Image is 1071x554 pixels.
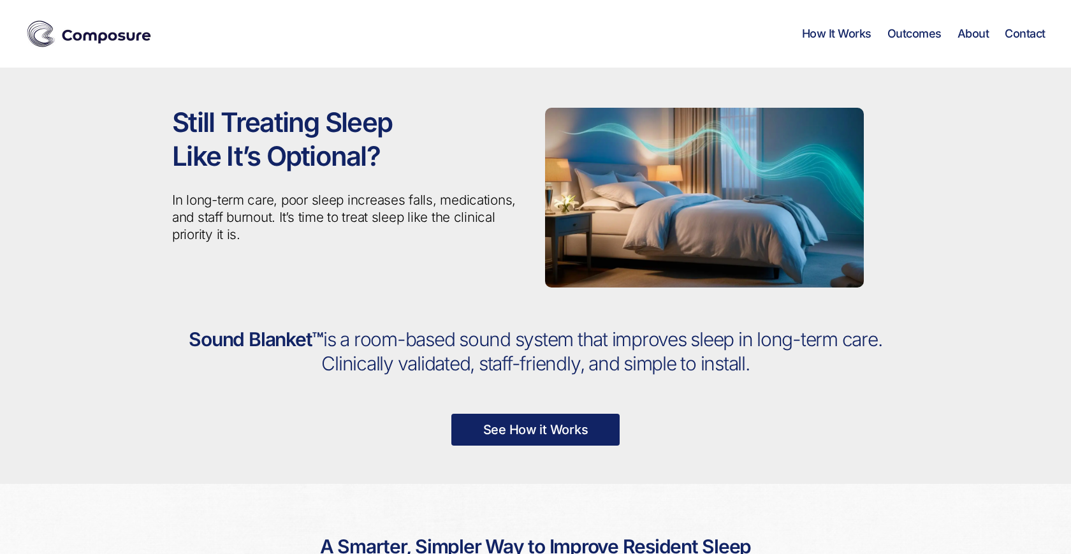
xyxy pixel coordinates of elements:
[1005,27,1045,41] a: Contact
[887,27,942,41] a: Outcomes
[802,27,871,41] a: How It Works
[321,328,882,375] span: is a room-based sound system that improves sleep in long-term care. Clinically validated, staff-f...
[451,414,620,446] a: See How it Works
[958,27,989,41] a: About
[172,106,526,173] h1: Still Treating Sleep Like It’s Optional?
[802,27,1045,41] nav: Horizontal
[172,328,899,375] h2: Sound Blanket™
[172,192,526,244] p: In long-term care, poor sleep increases falls, medications, and staff burnout. It’s time to treat...
[25,18,153,50] img: Composure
